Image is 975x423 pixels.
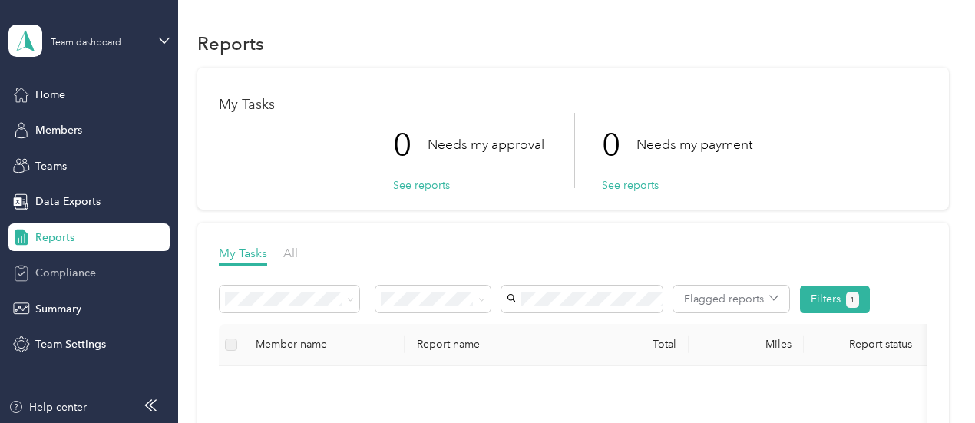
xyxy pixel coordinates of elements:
[393,113,428,177] p: 0
[243,324,405,366] th: Member name
[35,230,74,246] span: Reports
[51,38,121,48] div: Team dashboard
[197,35,264,51] h1: Reports
[428,135,544,154] p: Needs my approval
[701,338,792,351] div: Miles
[602,113,636,177] p: 0
[283,246,298,260] span: All
[219,246,267,260] span: My Tasks
[35,265,96,281] span: Compliance
[889,337,975,423] iframe: Everlance-gr Chat Button Frame
[35,122,82,138] span: Members
[586,338,676,351] div: Total
[673,286,789,312] button: Flagged reports
[256,338,392,351] div: Member name
[846,292,859,308] button: 1
[35,158,67,174] span: Teams
[636,135,752,154] p: Needs my payment
[393,177,450,193] button: See reports
[405,324,573,366] th: Report name
[602,177,659,193] button: See reports
[850,293,854,307] span: 1
[35,193,101,210] span: Data Exports
[35,336,106,352] span: Team Settings
[800,286,870,313] button: Filters1
[35,301,81,317] span: Summary
[219,97,927,113] h1: My Tasks
[35,87,65,103] span: Home
[816,338,945,351] span: Report status
[8,399,87,415] button: Help center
